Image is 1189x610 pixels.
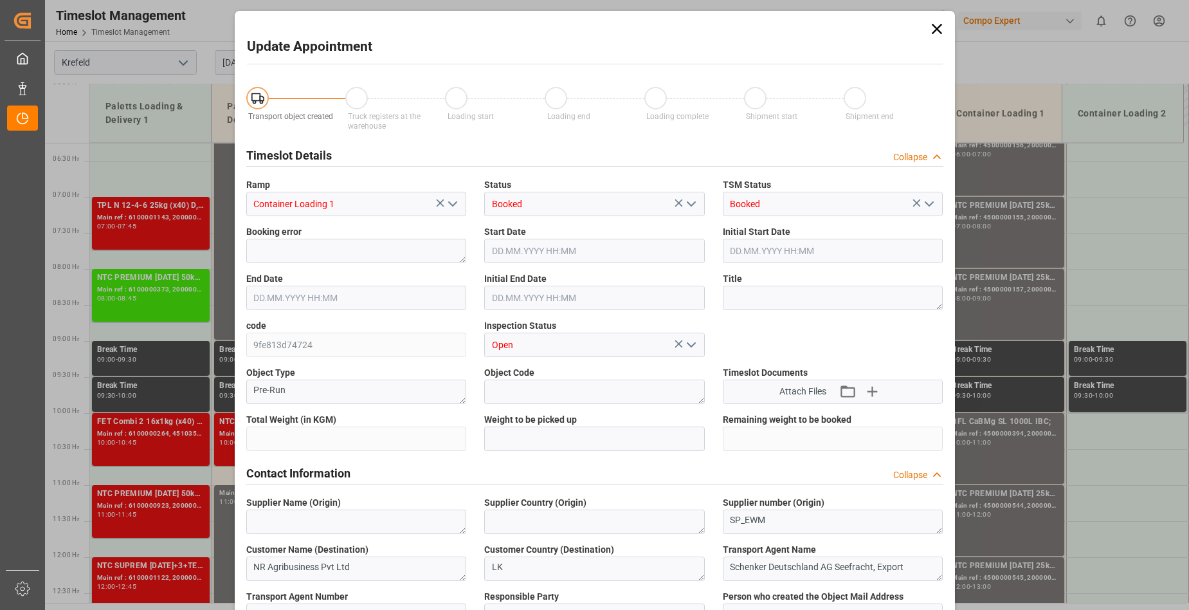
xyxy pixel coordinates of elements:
[680,335,700,355] button: open menu
[246,366,295,380] span: Object Type
[448,112,494,121] span: Loading start
[723,413,851,427] span: Remaining weight to be booked
[646,112,709,121] span: Loading complete
[246,319,266,333] span: code
[680,194,700,214] button: open menu
[442,194,462,214] button: open menu
[723,543,816,557] span: Transport Agent Name
[723,496,824,510] span: Supplier number (Origin)
[484,239,705,263] input: DD.MM.YYYY HH:MM
[893,468,927,482] div: Collapse
[484,286,705,310] input: DD.MM.YYYY HH:MM
[484,543,614,557] span: Customer Country (Destination)
[723,557,943,581] textarea: Schenker Deutschland AG Seefracht, Export
[348,112,421,131] span: Truck registers at the warehouse
[246,590,348,604] span: Transport Agent Number
[723,590,903,604] span: Person who created the Object Mail Address
[246,543,368,557] span: Customer Name (Destination)
[246,147,332,164] h2: Timeslot Details
[484,366,534,380] span: Object Code
[248,112,333,121] span: Transport object created
[246,557,467,581] textarea: NR Agribusiness Pvt Ltd
[246,380,467,404] textarea: Pre-Run
[723,272,742,286] span: Title
[484,319,556,333] span: Inspection Status
[779,385,826,398] span: Attach Files
[484,413,577,427] span: Weight to be picked up
[723,366,808,380] span: Timeslot Documents
[846,112,894,121] span: Shipment end
[484,192,705,216] input: Type to search/select
[247,37,372,57] h2: Update Appointment
[246,465,350,482] h2: Contact Information
[484,557,705,581] textarea: LK
[246,496,341,510] span: Supplier Name (Origin)
[893,151,927,164] div: Collapse
[246,178,270,192] span: Ramp
[723,239,943,263] input: DD.MM.YYYY HH:MM
[484,178,511,192] span: Status
[484,496,586,510] span: Supplier Country (Origin)
[723,510,943,534] textarea: SP_EWM
[484,272,547,286] span: Initial End Date
[246,272,283,286] span: End Date
[246,413,336,427] span: Total Weight (in KGM)
[246,225,302,239] span: Booking error
[246,192,467,216] input: Type to search/select
[246,286,467,310] input: DD.MM.YYYY HH:MM
[484,590,559,604] span: Responsible Party
[919,194,938,214] button: open menu
[723,225,790,239] span: Initial Start Date
[547,112,590,121] span: Loading end
[484,225,526,239] span: Start Date
[746,112,797,121] span: Shipment start
[723,178,771,192] span: TSM Status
